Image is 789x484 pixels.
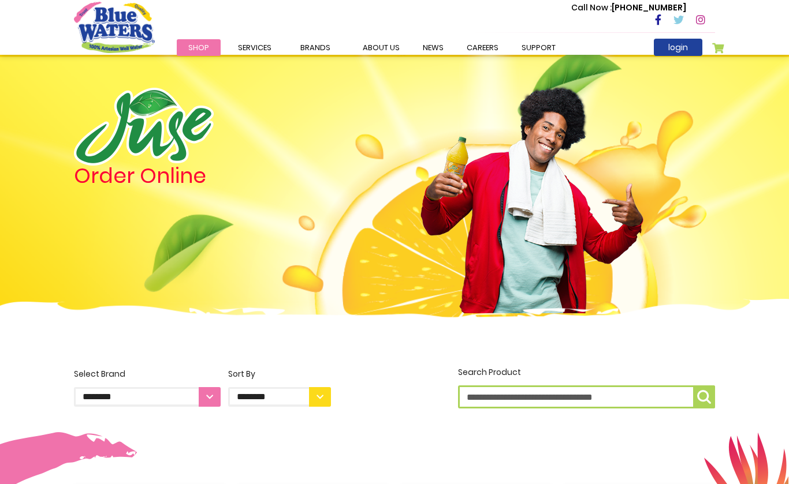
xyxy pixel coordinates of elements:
a: careers [455,39,510,56]
h4: Order Online [74,166,331,186]
span: Call Now : [571,2,612,13]
a: store logo [74,2,155,52]
img: man.png [419,66,645,313]
label: Search Product [458,366,715,408]
p: [PHONE_NUMBER] [571,2,686,14]
label: Select Brand [74,368,221,407]
img: logo [74,88,214,166]
span: Brands [300,42,330,53]
input: Search Product [458,385,715,408]
button: Search Product [693,385,715,408]
a: about us [351,39,411,56]
select: Select Brand [74,387,221,407]
div: Sort By [228,368,331,380]
span: Shop [188,42,209,53]
span: Services [238,42,271,53]
a: News [411,39,455,56]
img: search-icon.png [697,390,711,404]
a: support [510,39,567,56]
select: Sort By [228,387,331,407]
a: login [654,39,702,56]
